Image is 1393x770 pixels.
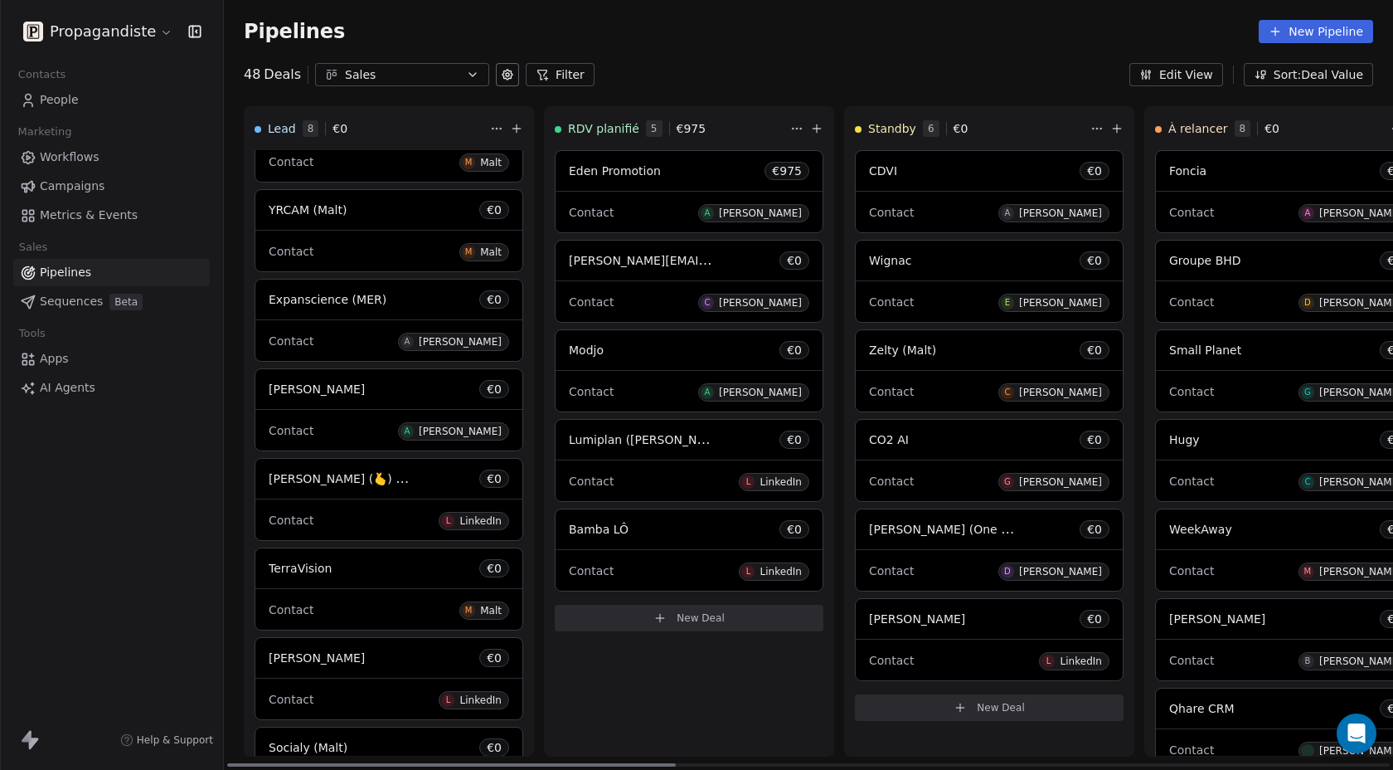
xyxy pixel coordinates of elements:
a: SequencesBeta [13,288,210,315]
span: Qhare CRM [1169,702,1235,715]
span: Pipelines [244,20,345,43]
span: € 0 [487,381,502,397]
div: LinkedIn [760,476,802,488]
div: Lumiplan ([PERSON_NAME])€0ContactLLinkedIn [555,419,823,502]
div: Expanscience (MER)€0ContactA[PERSON_NAME] [255,279,523,362]
span: Beta [109,294,143,310]
span: WeekAway [1169,523,1232,536]
span: Contact [1169,654,1214,667]
span: € 0 [1087,611,1102,627]
span: € 0 [787,252,802,269]
span: Contact [1169,385,1214,398]
div: L [746,475,751,489]
div: LinkedIn [459,515,502,527]
span: € 0 [1087,521,1102,538]
span: Contact [269,514,313,527]
div: LinkedIn [1060,655,1102,667]
div: A [404,335,410,348]
div: [PERSON_NAME] [719,207,802,219]
span: Contact [269,334,313,348]
div: Wignac€0ContactE[PERSON_NAME] [855,240,1124,323]
span: € 975 [772,163,802,179]
span: € 975 [677,120,706,137]
button: New Pipeline [1259,20,1373,43]
span: Contact [269,693,313,706]
span: Expanscience (MER) [269,293,386,306]
div: Lead8€0 [255,107,487,150]
div: LinkedIn [459,694,502,706]
div: G [1304,386,1311,399]
span: € 0 [487,202,502,218]
div: A [704,207,710,220]
img: logo.png [23,22,43,41]
span: 6 [923,120,939,137]
span: RDV planifié [568,120,639,137]
span: Contact [869,385,914,398]
span: € 0 [332,120,347,137]
div: Bamba LÔ€0ContactLLinkedIn [555,509,823,592]
div: Open Intercom Messenger [1337,714,1376,753]
span: € 0 [1087,252,1102,269]
div: [PERSON_NAME][EMAIL_ADDRESS][PERSON_NAME][DOMAIN_NAME]€0ContactC[PERSON_NAME] [555,240,823,323]
span: 8 [303,120,319,137]
div: LinkedIn [760,566,802,577]
span: € 0 [487,650,502,666]
a: Apps [13,345,210,373]
span: Socialy (Malt) [269,741,347,754]
div: M [1304,565,1312,578]
button: New Deal [855,694,1124,721]
div: [PERSON_NAME] [1019,387,1102,398]
a: Campaigns [13,173,210,200]
span: Zelty (Malt) [869,344,936,357]
span: Deals [264,65,301,85]
div: Sales [345,66,459,84]
div: À relancer8€0 [1155,107,1387,150]
span: Tools [12,321,52,346]
span: Contact [569,564,614,577]
div: [PERSON_NAME]€0ContactA[PERSON_NAME] [255,368,523,451]
div: M [465,156,473,169]
span: Contact [869,295,914,309]
span: Campaigns [40,178,104,195]
span: Sales [12,235,55,260]
button: Sort: Deal Value [1244,63,1373,86]
a: AI Agents [13,374,210,402]
span: 5 [646,120,663,137]
span: New Deal [977,701,1025,714]
span: 8 [1235,120,1251,137]
div: CDVI€0ContactA[PERSON_NAME] [855,150,1124,233]
a: Pipelines [13,259,210,286]
span: Contact [569,295,614,309]
button: New Deal [555,605,823,631]
div: E [1005,296,1010,309]
div: B [1304,655,1310,668]
div: M [465,246,473,259]
div: YRCAM (Malt)€0ContactMMalt [255,189,523,272]
div: [PERSON_NAME] (One Pager)€0ContactD[PERSON_NAME] [855,509,1124,592]
div: D [1004,565,1011,578]
span: [PERSON_NAME] (🫰) Massot [269,470,436,486]
span: CO2 AI [869,433,909,446]
span: Wignac [869,254,911,267]
span: Modjo [569,344,604,357]
span: Contact [869,654,914,667]
div: D [1304,296,1311,309]
div: 48 [244,65,301,85]
span: Foncia [1169,164,1206,178]
div: Eden Promotion€975ContactA[PERSON_NAME] [555,150,823,233]
div: M [465,604,473,617]
span: Help & Support [137,733,213,747]
span: [PERSON_NAME] [269,651,365,665]
button: Filter [526,63,595,86]
span: AI Agents [40,379,95,397]
span: TerraVision [269,562,332,575]
div: [PERSON_NAME]€0ContactLLinkedIn [855,598,1124,681]
span: € 0 [487,739,502,756]
div: Modjo€0ContactA[PERSON_NAME] [555,329,823,412]
span: Bamba LÔ [569,523,629,536]
span: Standby [868,120,916,137]
span: [PERSON_NAME] [1169,612,1265,626]
span: Contact [569,475,614,488]
span: [PERSON_NAME] [269,383,365,396]
span: Propagandiste [50,21,156,42]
